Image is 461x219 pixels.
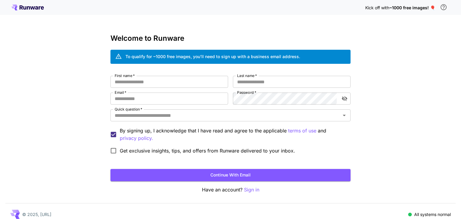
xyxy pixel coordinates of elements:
button: In order to qualify for free credit, you need to sign up with a business email address and click ... [438,1,450,13]
button: Open [340,111,348,120]
label: Email [115,90,126,95]
button: Continue with email [110,169,351,181]
div: To qualify for ~1000 free images, you’ll need to sign up with a business email address. [125,53,300,60]
span: Kick off with [365,5,389,10]
span: Get exclusive insights, tips, and offers from Runware delivered to your inbox. [120,147,295,154]
label: First name [115,73,135,78]
h3: Welcome to Runware [110,34,351,43]
p: Have an account? [110,186,351,194]
p: terms of use [288,127,316,135]
label: Last name [237,73,257,78]
label: Password [237,90,256,95]
p: By signing up, I acknowledge that I have read and agree to the applicable and [120,127,346,142]
p: All systems normal [414,211,451,218]
button: By signing up, I acknowledge that I have read and agree to the applicable and privacy policy. [288,127,316,135]
button: toggle password visibility [339,93,350,104]
button: By signing up, I acknowledge that I have read and agree to the applicable terms of use and [120,135,153,142]
span: ~1000 free images! 🎈 [389,5,435,10]
button: Sign in [244,186,259,194]
p: privacy policy. [120,135,153,142]
label: Quick question [115,107,142,112]
p: © 2025, [URL] [22,211,51,218]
